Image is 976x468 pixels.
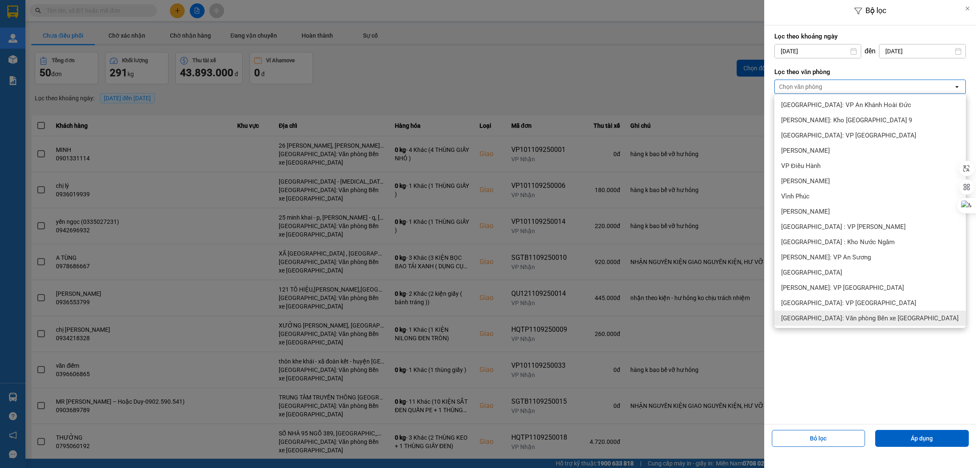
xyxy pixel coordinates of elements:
span: Vĩnh Phúc [781,192,810,201]
span: [GEOGRAPHIC_DATA]: VP [GEOGRAPHIC_DATA] [781,299,916,307]
input: Select a date. [775,44,861,58]
span: VP Điều Hành [781,162,821,170]
span: [PERSON_NAME] [781,177,830,185]
span: [GEOGRAPHIC_DATA] : VP [PERSON_NAME] [781,223,906,231]
span: [PERSON_NAME]: Kho [GEOGRAPHIC_DATA] 9 [781,116,912,124]
span: [GEOGRAPHIC_DATA]: Văn phòng Bến xe [GEOGRAPHIC_DATA] [781,314,959,322]
svg: open [954,83,960,90]
span: [GEOGRAPHIC_DATA]: VP [GEOGRAPHIC_DATA] [781,131,916,140]
label: Lọc theo văn phòng [774,68,966,76]
span: [PERSON_NAME]: VP An Sương [781,253,871,262]
label: Lọc theo khoảng ngày [774,32,966,41]
button: Áp dụng [875,430,969,447]
span: [PERSON_NAME] [781,146,830,155]
ul: Menu [774,94,966,328]
span: Bộ lọc [865,6,886,15]
span: [GEOGRAPHIC_DATA] : Kho Nước Ngầm [781,238,895,246]
button: Bỏ lọc [772,430,865,447]
div: đến [861,47,879,55]
span: [GEOGRAPHIC_DATA] [781,268,842,277]
input: Select a date. [879,44,965,58]
span: [GEOGRAPHIC_DATA]: VP An Khánh Hoài Đức [781,101,911,109]
div: Chọn văn phòng [779,83,822,91]
span: [PERSON_NAME]: VP [GEOGRAPHIC_DATA] [781,284,904,292]
span: [PERSON_NAME] [781,207,830,216]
